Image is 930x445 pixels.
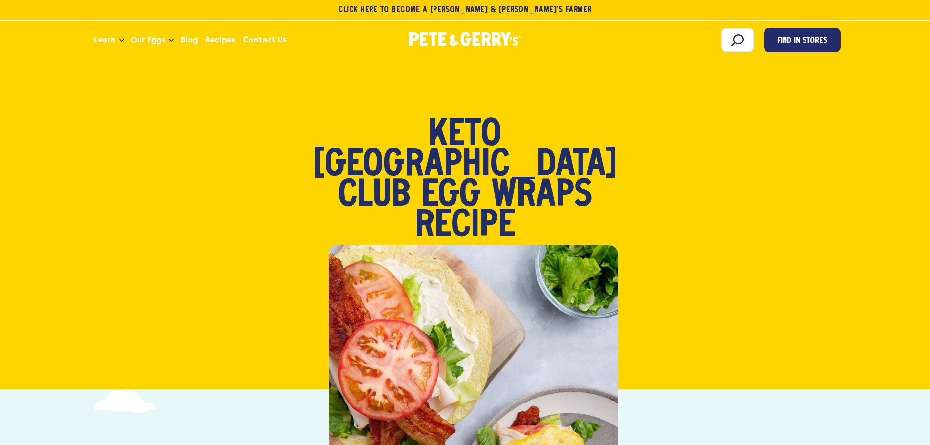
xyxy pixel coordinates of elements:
[206,34,235,46] span: Recipes
[243,34,287,46] span: Contact Us
[764,28,841,52] a: Find in Stores
[777,35,827,48] span: Find in Stores
[119,39,124,42] button: Open the dropdown menu for Learn
[169,39,174,42] button: Open the dropdown menu for Our Eggs
[90,27,119,53] a: Learn
[127,27,169,53] a: Our Eggs
[131,34,165,46] span: Our Eggs
[429,120,501,150] span: Keto
[338,181,411,211] span: Club
[421,181,481,211] span: Egg
[415,211,515,241] span: Recipe
[181,34,198,46] span: Blog
[313,150,617,181] span: [GEOGRAPHIC_DATA]
[239,27,290,53] a: Contact Us
[94,34,115,46] span: Learn
[202,27,239,53] a: Recipes
[492,181,592,211] span: Wraps
[721,28,754,52] input: Search
[177,27,202,53] a: Blog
